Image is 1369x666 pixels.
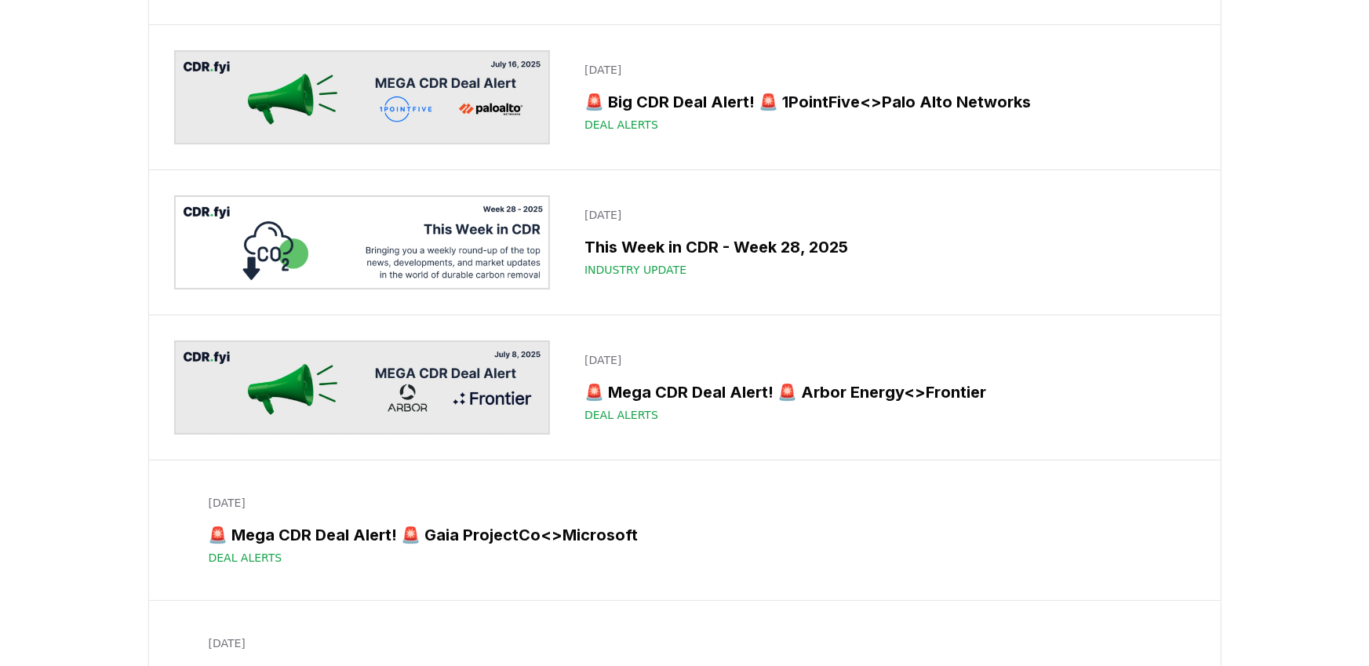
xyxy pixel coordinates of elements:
h3: This Week in CDR - Week 28, 2025 [584,235,1185,259]
img: This Week in CDR - Week 28, 2025 blog post image [174,195,551,289]
p: [DATE] [209,640,1186,656]
h3: 🚨 Mega CDR Deal Alert! 🚨 Gaia ProjectCo<>Microsoft [584,526,1185,549]
p: [DATE] [584,62,1185,78]
h3: 🚨 Mega CDR Deal Alert! 🚨 Arbor Energy<>Frontier [584,380,1185,404]
img: 🚨 Mega CDR Deal Alert! 🚨 Gaia ProjectCo<>Microsoft blog post image [174,486,551,580]
h3: 🚨 Big CDR Deal Alert! 🚨 1PointFive<>Palo Alto Networks [584,90,1185,114]
p: [DATE] [584,207,1185,223]
a: [DATE]🚨 Mega CDR Deal Alert! 🚨 Arbor Energy<>FrontierDeal Alerts [575,343,1195,432]
span: Industry Update [584,262,686,278]
p: [DATE] [584,352,1185,368]
span: Deal Alerts [584,407,658,423]
span: Deal Alerts [584,117,658,133]
a: [DATE]🚨 Mega CDR Deal Alert! 🚨 Gaia ProjectCo<>MicrosoftDeal Alerts [575,488,1195,577]
a: [DATE]🚨 Big CDR Deal Alert! 🚨 1PointFive<>Palo Alto NetworksDeal Alerts [575,53,1195,142]
img: 🚨 Big CDR Deal Alert! 🚨 1PointFive<>Palo Alto Networks blog post image [174,50,551,144]
p: [DATE] [584,497,1185,513]
img: 🚨 Mega CDR Deal Alert! 🚨 Arbor Energy<>Frontier blog post image [174,340,551,435]
a: [DATE]This Week in CDR - Week 28, 2025Industry Update [575,198,1195,287]
span: Deal Alerts [584,552,658,568]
